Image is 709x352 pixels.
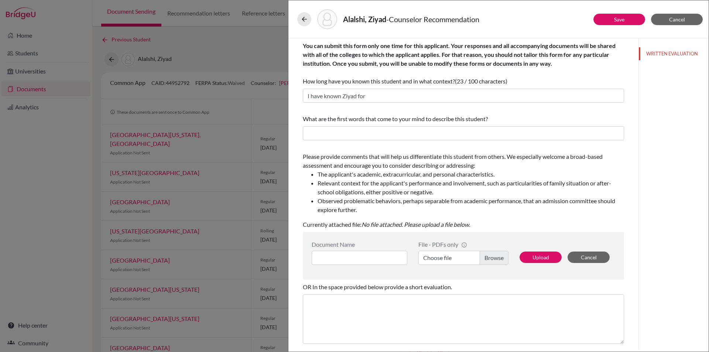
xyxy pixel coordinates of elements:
[318,179,624,196] li: Relevant context for the applicant's performance and involvement, such as particularities of fami...
[418,251,508,265] label: Choose file
[418,241,508,248] div: File - PDFs only
[303,283,452,290] span: OR In the space provided below provide a short evaluation.
[303,115,488,122] span: What are the first words that come to your mind to describe this student?
[318,196,624,214] li: Observed problematic behaviors, perhaps separable from academic performance, that an admission co...
[520,252,562,263] button: Upload
[568,252,610,263] button: Cancel
[303,149,624,232] div: Currently attached file:
[303,153,624,214] span: Please provide comments that will help us differentiate this student from others. We especially w...
[303,42,616,67] b: You can submit this form only one time for this applicant. Your responses and all accompanying do...
[461,242,467,248] span: info
[343,15,386,24] strong: Alalshi, Ziyad
[386,15,479,24] span: - Counselor Recommendation
[312,241,407,248] div: Document Name
[303,42,616,85] span: How long have you known this student and in what context?
[455,78,507,85] span: (23 / 100 characters)
[318,170,624,179] li: The applicant's academic, extracurricular, and personal characteristics.
[639,47,709,60] button: WRITTEN EVALUATION
[362,221,470,228] i: No file attached. Please upload a file below.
